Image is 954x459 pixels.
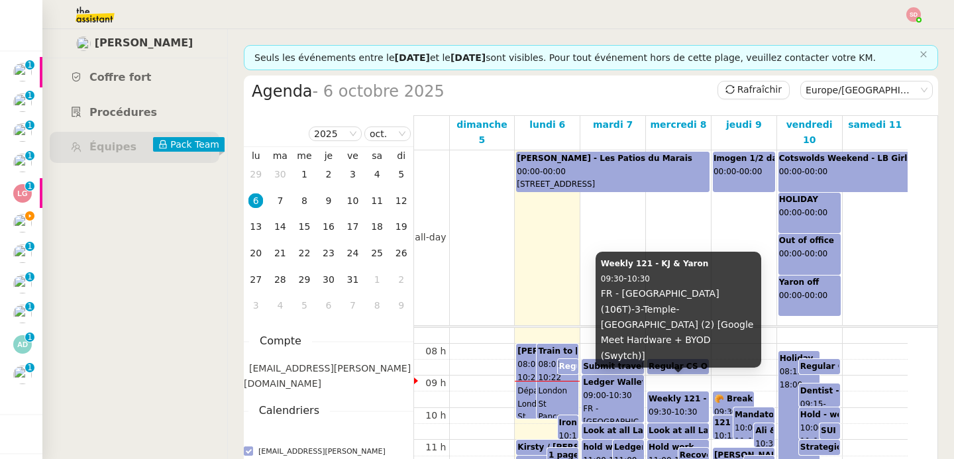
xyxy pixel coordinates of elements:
div: 30 [321,272,336,287]
span: 08:01 [538,360,561,369]
td: 07/10/2025 [268,188,293,215]
div: 9 [394,298,409,313]
div: - [538,345,576,418]
div: 5 [297,298,311,313]
img: users%2FNsDxpgzytqOlIY2WSYlFcHtx26m1%2Favatar%2F8901.jpg [13,63,32,81]
div: - [714,393,753,414]
td: 20/10/2025 [244,240,268,267]
nz-select-item: 2025 [314,127,356,140]
div: - [583,360,642,374]
b: Ledger Naming Rebrand - Fortnightly Sync [614,442,806,452]
b: Ali & KJ - 121 [755,426,814,435]
span: [PERSON_NAME] [95,34,193,52]
span: 10:00 [735,423,758,433]
span: 00:00 [739,167,763,176]
a: Procédures [50,97,219,128]
td: 01/10/2025 [292,162,317,188]
div: 15 [297,219,311,234]
div: 09 h [423,376,449,391]
span: 00:00 [543,167,566,176]
div: 25 [370,246,384,260]
span: 00:00 [779,291,802,300]
b: Yaron off [779,278,820,287]
b: Look at all Later Slacks/Check emails [649,426,815,435]
div: 26 [394,246,409,260]
div: - [596,252,761,368]
td: 11/10/2025 [365,188,390,215]
td: 02/10/2025 [317,162,341,188]
div: - [780,352,818,405]
td: 10/10/2025 [341,188,365,215]
td: 08/10/2025 [292,188,317,215]
div: - [517,152,709,192]
div: 5 [394,167,409,181]
div: - [649,425,708,438]
div: 08 h [423,344,449,359]
span: 00:00 [517,167,540,176]
td: 04/11/2025 [268,293,293,319]
span: 10:30 [627,274,650,283]
div: - [559,360,577,374]
img: svg [13,335,32,354]
span: 10:30 [755,439,778,448]
img: users%2F9GXHdUEgf7ZlSXdwo7B3iBDT3M02%2Favatar%2Fimages.jpeg [13,244,32,263]
nz-badge-sup: 1 [25,332,34,342]
b: 🥐 Breakfast club 🥐 [714,394,804,403]
th: dim. [389,150,413,162]
span: Pack Team [170,139,219,150]
img: users%2F6xRYMDlSplNAG1E8vIMIov0Rm6B2%2Favatar%2F46b538c4-d5a1-4cd8-9ec8-bfce20d7be02 [76,36,91,51]
div: 21 [273,246,288,260]
div: - [779,234,840,274]
div: - [779,193,840,233]
span: Calendriers [248,402,330,420]
td: 06/10/2025 [244,188,268,215]
td: 14/10/2025 [268,214,293,240]
td: 16/10/2025 [317,214,341,240]
td: 26/10/2025 [389,240,413,267]
div: 6 [321,298,336,313]
span: et le [430,52,450,63]
td: 07/11/2025 [341,293,365,319]
span: 00:00 [805,249,828,258]
span: [DATE] [450,52,486,63]
img: users%2FrZ9hsAwvZndyAxvpJrwIinY54I42%2Favatar%2FChatGPT%20Image%201%20aou%CC%82t%202025%2C%2011_1... [13,154,32,172]
span: 11:00 [800,436,823,446]
b: Regular CS Ops Leadership sync (EMEA) [559,362,739,371]
td: 08/11/2025 [365,293,390,319]
div: - [800,385,839,406]
nz-badge-sup: 1 [25,272,34,281]
span: 00:00 [779,167,802,176]
span: 09:30 [649,407,672,417]
div: 20 [248,246,263,260]
td: 31/10/2025 [341,267,365,293]
nz-badge-sup: 1 [25,363,34,372]
span: 09:00 [583,391,606,400]
span: FR - [GEOGRAPHIC_DATA] (106T)-3-Temple-[GEOGRAPHIC_DATA] (2) [Google Meet Hardware + BYOD (Swytch)] [601,288,754,360]
span: Coffre fort [89,71,152,83]
div: - [779,152,908,192]
b: Imogen 1/2 day [714,154,782,163]
b: HOLIDAY [779,195,818,204]
th: mar. [268,150,293,162]
div: 28 [273,272,288,287]
img: users%2FNsDxpgzytqOlIY2WSYlFcHtx26m1%2Favatar%2F8901.jpg [13,305,32,323]
div: - [800,441,839,454]
a: 5 octobre 2025 [450,116,515,150]
nz-badge-sup: 1 [25,181,34,191]
img: users%2FNsDxpgzytqOlIY2WSYlFcHtx26m1%2Favatar%2F8901.jpg [13,123,32,142]
p: 1 [27,181,32,193]
span: 00:00 [805,208,828,217]
a: 10 octobre 2025 [777,116,842,150]
span: 00:00 [805,167,828,176]
th: ven. [341,150,365,162]
div: 19 [394,219,409,234]
nz-badge-sup: 1 [25,302,34,311]
div: 8 [370,298,384,313]
span: Rafraîchir [737,82,782,97]
a: Équipes [50,132,219,163]
img: svg [13,184,32,203]
div: 3 [248,298,263,313]
span: 10:15 [714,431,737,440]
button: Rafraîchir [717,81,790,99]
b: [PERSON_NAME] - Les Patios du Marais [517,154,692,163]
